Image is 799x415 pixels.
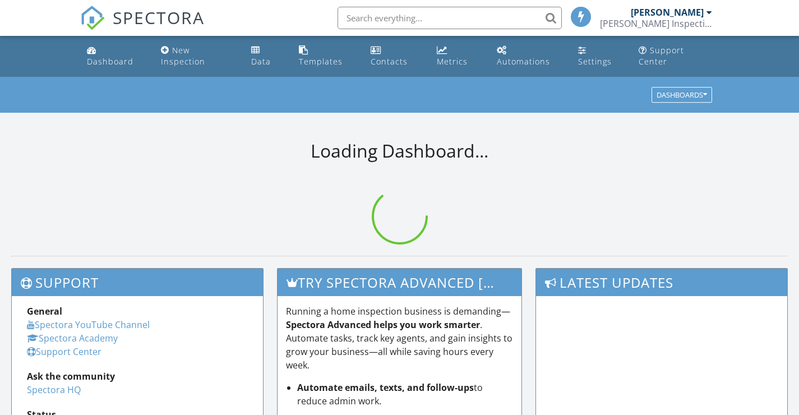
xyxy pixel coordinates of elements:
[82,40,147,72] a: Dashboard
[87,56,133,67] div: Dashboard
[657,91,707,99] div: Dashboards
[536,269,787,296] h3: Latest Updates
[27,319,150,331] a: Spectora YouTube Channel
[27,384,81,396] a: Spectora HQ
[278,269,522,296] h3: Try spectora advanced [DATE]
[286,305,514,372] p: Running a home inspection business is demanding— . Automate tasks, track key agents, and gain ins...
[371,56,408,67] div: Contacts
[113,6,205,29] span: SPECTORA
[27,345,101,358] a: Support Center
[338,7,562,29] input: Search everything...
[497,56,550,67] div: Automations
[27,305,62,317] strong: General
[27,370,248,383] div: Ask the community
[299,56,343,67] div: Templates
[297,381,514,408] li: to reduce admin work.
[634,40,717,72] a: Support Center
[27,332,118,344] a: Spectora Academy
[437,56,468,67] div: Metrics
[639,45,684,67] div: Support Center
[432,40,483,72] a: Metrics
[578,56,612,67] div: Settings
[297,381,474,394] strong: Automate emails, texts, and follow-ups
[574,40,625,72] a: Settings
[251,56,271,67] div: Data
[286,319,480,331] strong: Spectora Advanced helps you work smarter
[80,15,205,39] a: SPECTORA
[161,45,205,67] div: New Inspection
[652,87,712,103] button: Dashboards
[294,40,357,72] a: Templates
[156,40,238,72] a: New Inspection
[80,6,105,30] img: The Best Home Inspection Software - Spectora
[631,7,704,18] div: [PERSON_NAME]
[366,40,423,72] a: Contacts
[492,40,565,72] a: Automations (Basic)
[600,18,712,29] div: Top Rank Inspections
[12,269,263,296] h3: Support
[247,40,285,72] a: Data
